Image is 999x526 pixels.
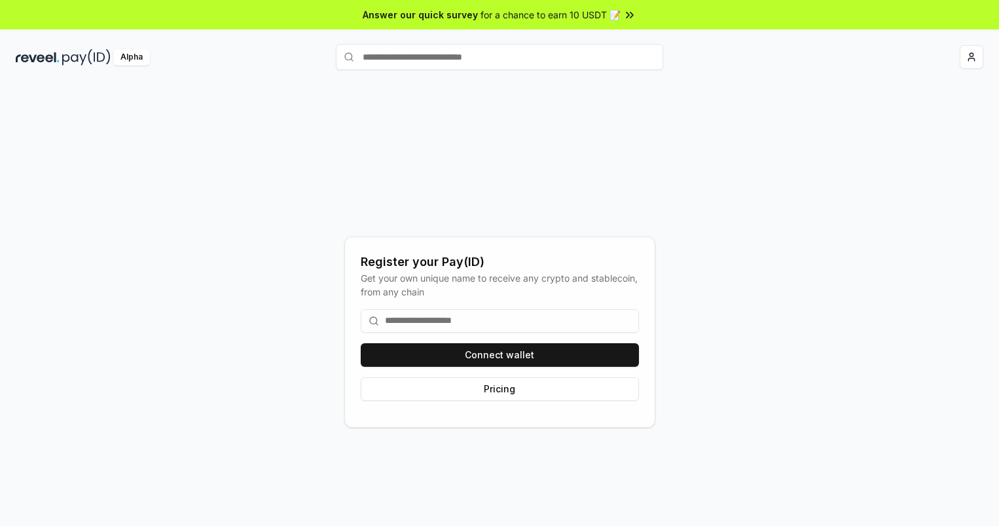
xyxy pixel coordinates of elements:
button: Pricing [361,377,639,401]
div: Alpha [113,49,150,66]
div: Register your Pay(ID) [361,253,639,271]
span: Answer our quick survey [363,8,478,22]
button: Connect wallet [361,343,639,367]
div: Get your own unique name to receive any crypto and stablecoin, from any chain [361,271,639,299]
img: reveel_dark [16,49,60,66]
img: pay_id [62,49,111,66]
span: for a chance to earn 10 USDT 📝 [481,8,621,22]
